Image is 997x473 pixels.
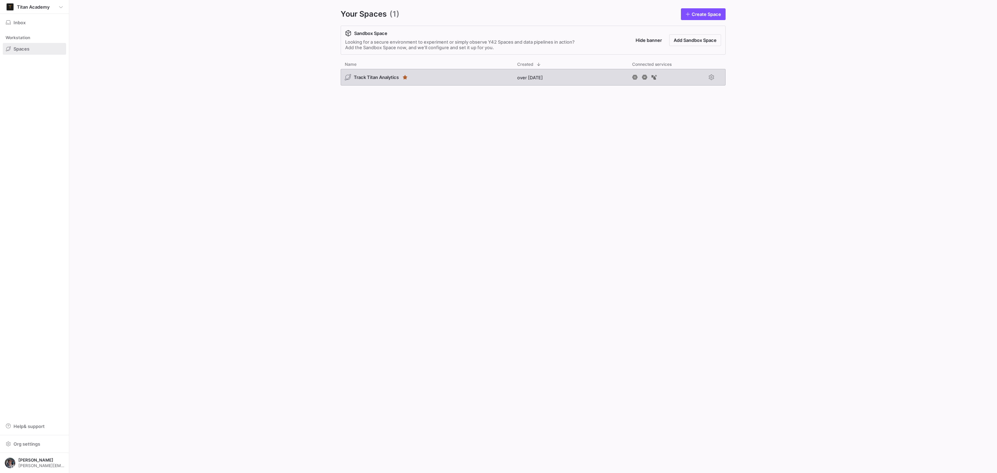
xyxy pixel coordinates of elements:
span: Your Spaces [341,8,387,20]
span: Name [345,62,357,67]
div: Looking for a secure environment to experiment or simply observe Y42 Spaces and data pipelines in... [345,39,575,50]
span: Org settings [14,441,40,447]
a: Spaces [3,43,66,55]
a: Create Space [681,8,726,20]
div: Workstation [3,33,66,43]
img: https://storage.googleapis.com/y42-prod-data-exchange/images/M4PIZmlr0LOyhR8acEy9Mp195vnbki1rrADR... [7,3,14,10]
span: [PERSON_NAME] [18,458,64,463]
span: [PERSON_NAME][EMAIL_ADDRESS][DOMAIN_NAME] [18,463,64,468]
button: Add Sandbox Space [669,34,721,46]
span: Inbox [14,20,26,25]
span: Spaces [14,46,29,52]
span: over [DATE] [517,75,543,80]
span: Sandbox Space [354,30,387,36]
button: Help& support [3,420,66,432]
span: Connected services [632,62,672,67]
button: https://lh3.googleusercontent.com/a/AEdFTp5zC-foZFgAndG80ezPFSJoLY2tP00FMcRVqbPJ=s96-c[PERSON_NAM... [3,456,66,470]
span: Add Sandbox Space [674,37,717,43]
button: Hide banner [631,34,666,46]
span: Create Space [692,11,721,17]
span: Help & support [14,423,45,429]
div: Press SPACE to select this row. [341,69,726,88]
span: (1) [389,8,399,20]
button: Org settings [3,438,66,450]
button: Inbox [3,17,66,28]
img: https://lh3.googleusercontent.com/a/AEdFTp5zC-foZFgAndG80ezPFSJoLY2tP00FMcRVqbPJ=s96-c [5,457,16,468]
span: Hide banner [636,37,662,43]
span: Created [517,62,533,67]
span: Titan Academy [17,4,50,10]
a: Org settings [3,442,66,447]
span: Track Titan Analytics [354,74,399,80]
